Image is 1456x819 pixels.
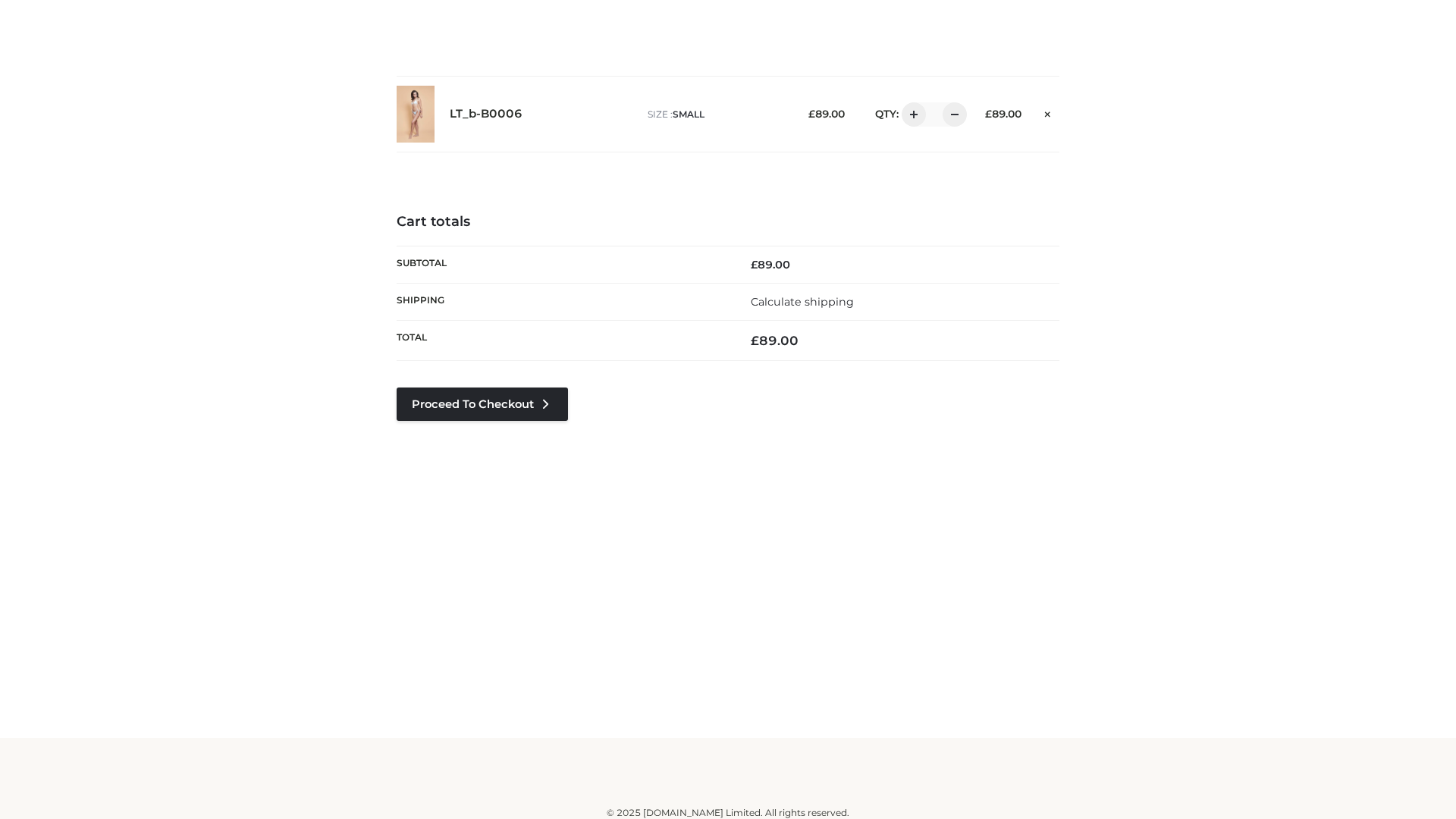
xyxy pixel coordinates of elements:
th: Shipping [397,283,728,320]
th: Total [397,321,728,361]
p: size : [648,108,785,121]
h4: Cart totals [397,214,1059,231]
a: Proceed to Checkout [397,388,568,421]
span: £ [751,258,758,271]
span: £ [985,108,992,120]
div: QTY: [860,102,962,127]
bdi: 89.00 [751,258,790,271]
a: Calculate shipping [751,295,854,309]
a: Remove this item [1037,102,1059,122]
th: Subtotal [397,246,728,283]
span: £ [808,108,815,120]
bdi: 89.00 [985,108,1021,120]
bdi: 89.00 [808,108,845,120]
span: SMALL [673,108,704,120]
bdi: 89.00 [751,333,799,348]
span: £ [751,333,759,348]
a: LT_b-B0006 [450,107,522,121]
